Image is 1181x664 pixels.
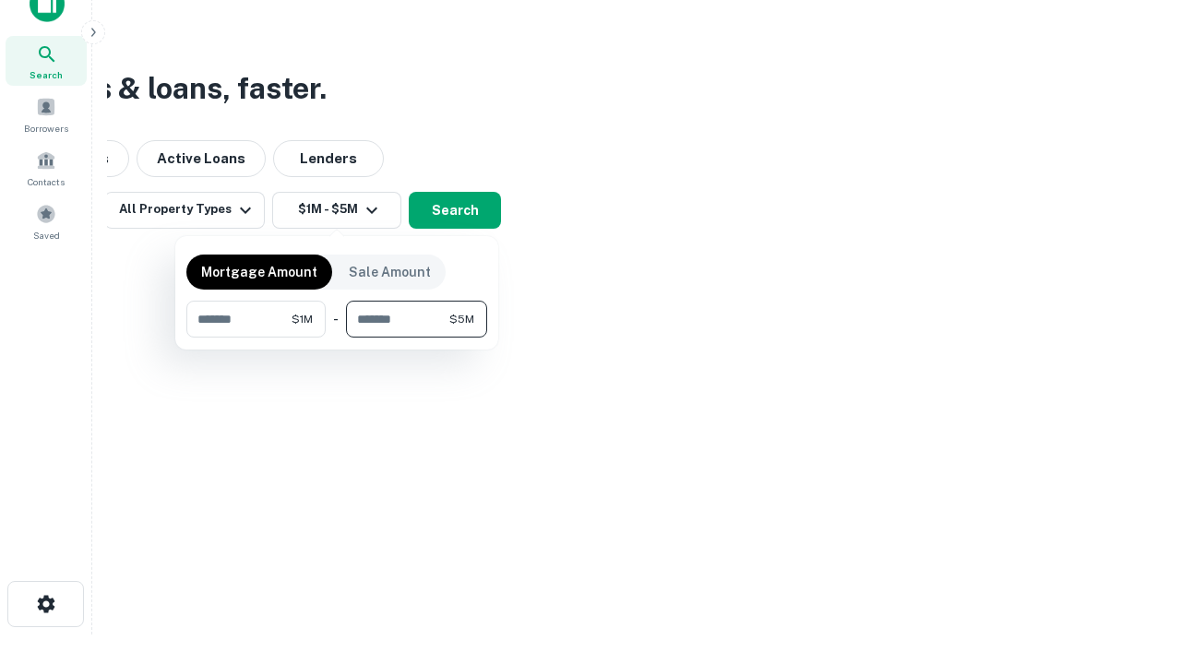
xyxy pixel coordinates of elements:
[292,311,313,327] span: $1M
[333,301,339,338] div: -
[1089,516,1181,605] iframe: Chat Widget
[449,311,474,327] span: $5M
[201,262,317,282] p: Mortgage Amount
[349,262,431,282] p: Sale Amount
